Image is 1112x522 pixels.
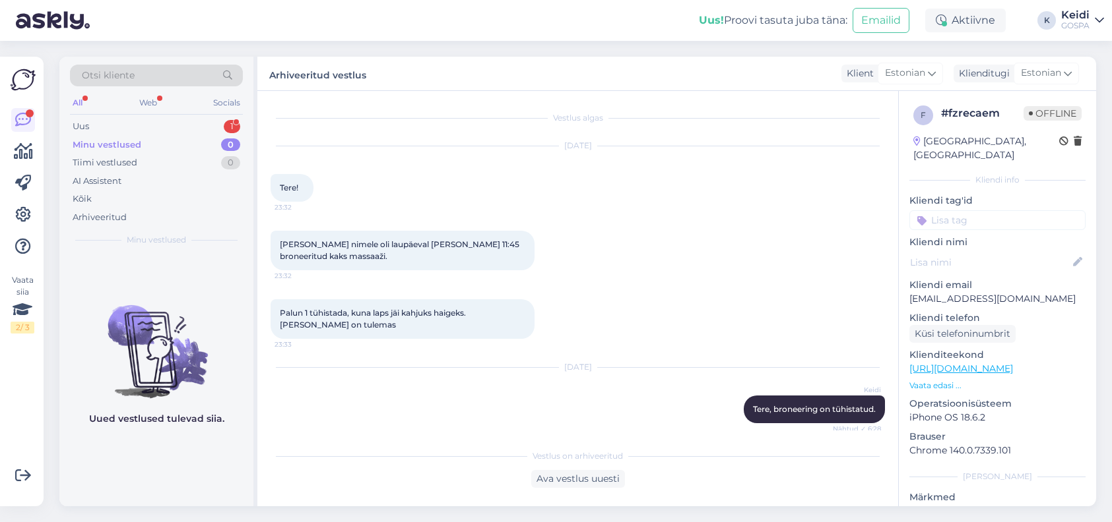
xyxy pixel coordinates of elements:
div: 0 [221,156,240,169]
p: iPhone OS 18.6.2 [909,411,1086,424]
div: Minu vestlused [73,138,141,152]
input: Lisa nimi [910,255,1070,270]
p: [EMAIL_ADDRESS][DOMAIN_NAME] [909,292,1086,306]
div: 1 [224,120,240,133]
span: Keidi [832,385,881,395]
div: K [1037,11,1056,30]
div: [DATE] [271,140,885,152]
span: Estonian [885,66,925,80]
p: Kliendi tag'id [909,194,1086,208]
div: Kõik [73,192,92,206]
span: 23:32 [275,271,324,281]
div: Klienditugi [954,67,1010,80]
div: Aktiivne [925,9,1006,32]
p: Kliendi email [909,278,1086,292]
a: KeidiGOSPA [1061,10,1104,31]
span: Minu vestlused [127,234,186,246]
p: Chrome 140.0.7339.101 [909,444,1086,457]
b: Uus! [699,14,724,26]
div: Keidi [1061,10,1090,20]
span: 23:32 [275,202,324,212]
p: Klienditeekond [909,348,1086,362]
div: GOSPA [1061,20,1090,31]
img: Askly Logo [11,67,36,92]
p: Märkmed [909,490,1086,504]
div: Uus [73,120,89,133]
span: Nähtud ✓ 6:28 [832,424,881,434]
span: Vestlus on arhiveeritud [533,450,623,462]
div: AI Assistent [73,175,121,188]
span: [PERSON_NAME] nimele oli laupäeval [PERSON_NAME] 11:45 broneeritud kaks massaaži. [280,239,521,261]
div: Proovi tasuta juba täna: [699,13,847,28]
div: Küsi telefoninumbrit [909,325,1016,343]
div: Web [137,94,160,111]
label: Arhiveeritud vestlus [269,65,366,82]
span: Otsi kliente [82,69,135,82]
div: Tiimi vestlused [73,156,137,169]
p: Kliendi telefon [909,311,1086,325]
span: 23:33 [275,339,324,349]
img: No chats [59,281,253,400]
div: Vestlus algas [271,112,885,124]
span: Tere! [280,183,298,192]
div: [PERSON_NAME] [909,471,1086,482]
div: [GEOGRAPHIC_DATA], [GEOGRAPHIC_DATA] [913,134,1059,162]
div: # fzrecaem [941,105,1024,121]
p: Uued vestlused tulevad siia. [89,412,224,426]
div: Kliendi info [909,174,1086,186]
div: 0 [221,138,240,152]
span: f [921,110,926,120]
div: 2 / 3 [11,322,34,333]
div: Ava vestlus uuesti [531,470,625,488]
p: Brauser [909,430,1086,444]
button: Emailid [853,8,909,33]
span: Estonian [1021,66,1061,80]
div: [DATE] [271,361,885,373]
p: Kliendi nimi [909,235,1086,249]
div: Vaata siia [11,274,34,333]
a: [URL][DOMAIN_NAME] [909,362,1013,374]
p: Vaata edasi ... [909,380,1086,391]
p: Operatsioonisüsteem [909,397,1086,411]
div: Arhiveeritud [73,211,127,224]
div: All [70,94,85,111]
input: Lisa tag [909,210,1086,230]
span: Palun 1 tühistada, kuna laps jäi kahjuks haigeks. [PERSON_NAME] on tulemas [280,308,468,330]
div: Klient [841,67,874,80]
span: Offline [1024,106,1082,121]
span: Tere, broneering on tühistatud. [753,404,876,414]
div: Socials [211,94,243,111]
